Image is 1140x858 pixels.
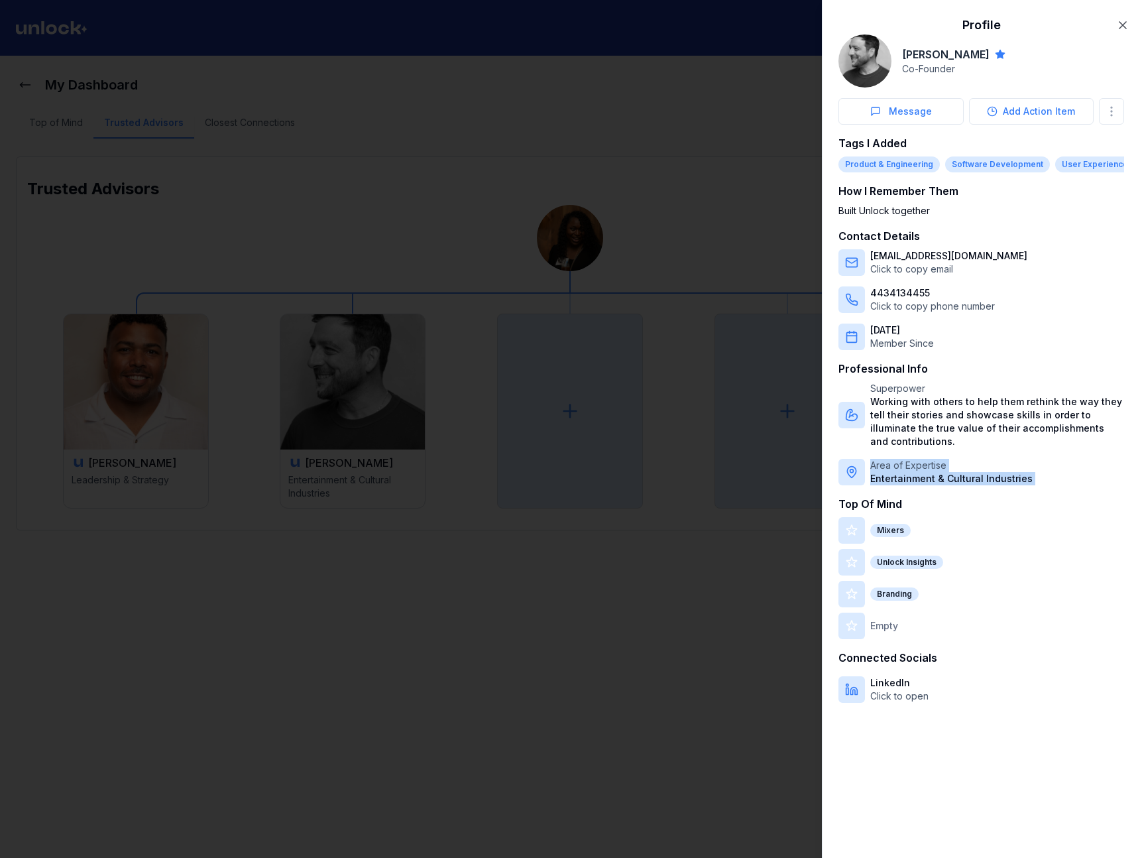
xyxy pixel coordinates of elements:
[838,650,1124,666] h3: Connected Socials
[838,156,940,172] div: Product & Engineering
[945,156,1050,172] div: Software Development
[870,556,943,569] div: Unlock Insights
[838,183,1124,199] h3: How I Remember Them
[838,16,1124,34] h2: Profile
[870,324,934,337] p: [DATE]
[870,286,995,300] p: 4434134455
[870,337,934,350] p: Member Since
[838,204,1124,217] div: Built Unlock together
[838,34,891,88] img: Headshot.jpg
[969,98,1094,125] button: Add Action Item
[870,300,995,313] p: Click to copy phone number
[838,361,1124,377] h3: Professional Info
[870,676,929,690] p: LinkedIn
[870,382,1124,395] p: Superpower
[838,135,1124,151] h3: Tags I Added
[902,62,1005,76] p: Co-Founder
[838,496,1124,512] h3: Top Of Mind
[870,263,1027,276] p: Click to copy email
[870,459,1033,472] p: Area of Expertise
[870,690,929,703] p: Click to open
[870,619,898,633] p: Empty
[838,228,1124,244] h3: Contact Details
[870,472,1033,485] p: Entertainment & Cultural Industries
[902,46,990,62] h2: [PERSON_NAME]
[838,98,964,125] button: Message
[870,249,1027,263] p: [EMAIL_ADDRESS][DOMAIN_NAME]
[870,587,919,601] div: Branding
[870,524,911,537] div: Mixers
[1055,156,1135,172] div: User Experience
[870,395,1124,448] p: Working with others to help them rethink the way they tell their stories and showcase skills in o...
